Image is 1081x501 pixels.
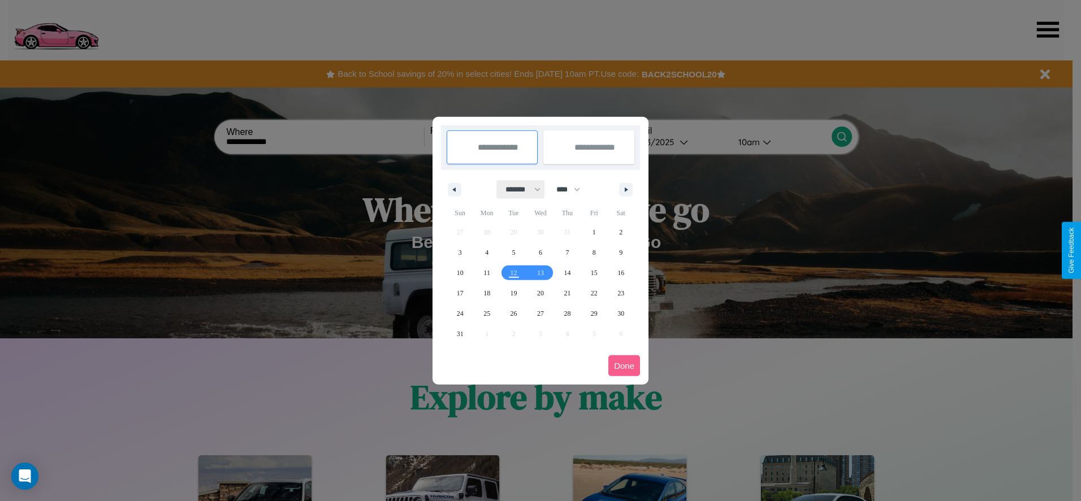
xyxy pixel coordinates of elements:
[527,263,554,283] button: 13
[447,263,473,283] button: 10
[591,283,598,303] span: 22
[617,263,624,283] span: 16
[619,242,622,263] span: 9
[459,242,462,263] span: 3
[539,242,542,263] span: 6
[565,242,569,263] span: 7
[457,283,464,303] span: 17
[500,263,527,283] button: 12
[485,242,488,263] span: 4
[1067,228,1075,273] div: Give Feedback
[619,222,622,242] span: 2
[447,242,473,263] button: 3
[537,283,544,303] span: 20
[591,263,598,283] span: 15
[473,242,500,263] button: 4
[581,303,607,324] button: 29
[537,303,544,324] span: 27
[447,324,473,344] button: 31
[608,204,634,222] span: Sat
[447,303,473,324] button: 24
[500,303,527,324] button: 26
[564,263,570,283] span: 14
[457,303,464,324] span: 24
[511,263,517,283] span: 12
[593,242,596,263] span: 8
[554,283,581,303] button: 21
[447,204,473,222] span: Sun
[581,283,607,303] button: 22
[473,204,500,222] span: Mon
[608,283,634,303] button: 23
[591,303,598,324] span: 29
[473,303,500,324] button: 25
[608,242,634,263] button: 9
[581,222,607,242] button: 1
[527,303,554,324] button: 27
[483,263,490,283] span: 11
[500,204,527,222] span: Tue
[554,242,581,263] button: 7
[473,263,500,283] button: 11
[608,222,634,242] button: 2
[593,222,596,242] span: 1
[500,242,527,263] button: 5
[527,283,554,303] button: 20
[608,355,640,376] button: Done
[617,303,624,324] span: 30
[581,242,607,263] button: 8
[483,303,490,324] span: 25
[483,283,490,303] span: 18
[473,283,500,303] button: 18
[457,324,464,344] span: 31
[564,283,570,303] span: 21
[457,263,464,283] span: 10
[511,303,517,324] span: 26
[581,204,607,222] span: Fri
[537,263,544,283] span: 13
[11,463,38,490] div: Open Intercom Messenger
[527,242,554,263] button: 6
[581,263,607,283] button: 15
[447,283,473,303] button: 17
[554,204,581,222] span: Thu
[564,303,570,324] span: 28
[608,263,634,283] button: 16
[512,242,516,263] span: 5
[500,283,527,303] button: 19
[608,303,634,324] button: 30
[527,204,554,222] span: Wed
[554,263,581,283] button: 14
[554,303,581,324] button: 28
[617,283,624,303] span: 23
[511,283,517,303] span: 19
